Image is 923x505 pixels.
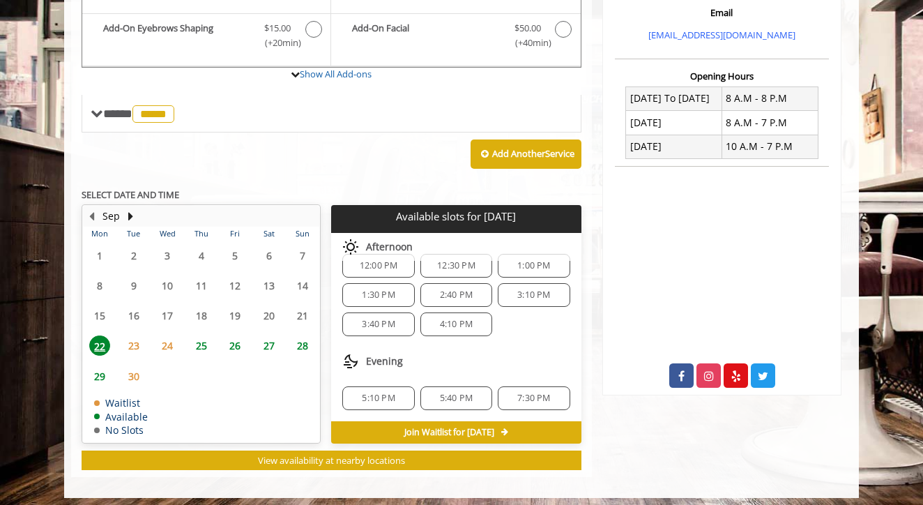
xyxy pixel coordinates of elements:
[103,21,250,50] b: Add-On Eyebrows Shaping
[286,331,320,361] td: Select day28
[420,254,492,278] div: 12:30 PM
[83,361,116,391] td: Select day29
[618,8,825,17] h3: Email
[151,227,184,241] th: Wed
[94,425,148,435] td: No Slots
[89,21,323,54] label: Add-On Eyebrows Shaping
[507,36,548,50] span: (+40min )
[342,283,414,307] div: 1:30 PM
[184,331,218,361] td: Select day25
[722,86,818,110] td: 8 A.M - 8 P.M
[517,289,550,301] span: 3:10 PM
[82,451,581,471] button: View availability at nearby locations
[151,331,184,361] td: Select day24
[125,209,136,224] button: Next Month
[362,393,395,404] span: 5:10 PM
[116,227,150,241] th: Tue
[82,188,179,201] b: SELECT DATE AND TIME
[366,356,403,367] span: Evening
[440,319,473,330] span: 4:10 PM
[498,386,570,410] div: 7:30 PM
[722,111,818,135] td: 8 A.M - 7 P.M
[360,260,398,271] span: 12:00 PM
[626,86,722,110] td: [DATE] To [DATE]
[342,239,359,255] img: afternoon slots
[83,331,116,361] td: Select day22
[116,361,150,391] td: Select day30
[514,21,541,36] span: $50.00
[437,260,475,271] span: 12:30 PM
[264,21,291,36] span: $15.00
[191,336,212,356] span: 25
[362,289,395,301] span: 1:30 PM
[626,135,722,158] td: [DATE]
[366,241,413,252] span: Afternoon
[252,227,285,241] th: Sat
[626,111,722,135] td: [DATE]
[342,386,414,410] div: 5:10 PM
[342,353,359,370] img: evening slots
[123,366,144,386] span: 30
[252,331,285,361] td: Select day27
[342,254,414,278] div: 12:00 PM
[83,227,116,241] th: Mon
[440,289,473,301] span: 2:40 PM
[471,140,581,169] button: Add AnotherService
[300,68,372,80] a: Show All Add-ons
[102,209,120,224] button: Sep
[224,336,245,356] span: 26
[517,260,550,271] span: 1:00 PM
[338,21,573,54] label: Add-On Facial
[498,283,570,307] div: 3:10 PM
[420,283,492,307] div: 2:40 PM
[218,331,252,361] td: Select day26
[123,336,144,356] span: 23
[86,209,97,224] button: Previous Month
[337,211,575,223] p: Available slots for [DATE]
[342,312,414,336] div: 3:40 PM
[362,319,395,330] span: 3:40 PM
[259,336,280,356] span: 27
[218,227,252,241] th: Fri
[89,366,110,386] span: 29
[498,254,570,278] div: 1:00 PM
[184,227,218,241] th: Thu
[258,454,405,467] span: View availability at nearby locations
[492,147,574,160] b: Add Another Service
[420,312,492,336] div: 4:10 PM
[615,71,829,81] h3: Opening Hours
[404,427,494,438] span: Join Waitlist for [DATE]
[517,393,550,404] span: 7:30 PM
[116,331,150,361] td: Select day23
[257,36,298,50] span: (+20min )
[94,398,148,408] td: Waitlist
[440,393,473,404] span: 5:40 PM
[89,336,110,356] span: 22
[286,227,320,241] th: Sun
[352,21,500,50] b: Add-On Facial
[722,135,818,158] td: 10 A.M - 7 P.M
[292,336,313,356] span: 28
[648,29,795,41] a: [EMAIL_ADDRESS][DOMAIN_NAME]
[420,386,492,410] div: 5:40 PM
[157,336,178,356] span: 24
[94,412,148,422] td: Available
